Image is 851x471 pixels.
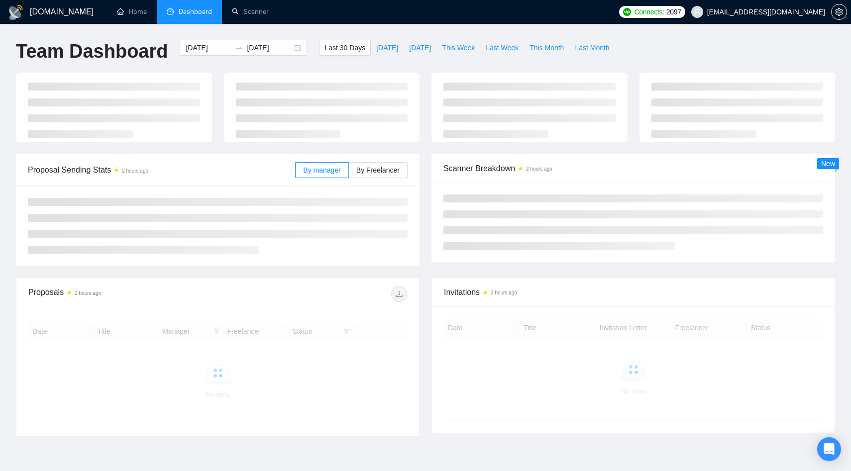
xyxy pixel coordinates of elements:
[117,7,147,16] a: homeHome
[186,42,231,53] input: Start date
[569,40,615,56] button: Last Month
[443,162,823,175] span: Scanner Breakdown
[436,40,480,56] button: This Week
[409,42,431,53] span: [DATE]
[524,40,569,56] button: This Month
[623,8,631,16] img: upwork-logo.png
[179,7,212,16] span: Dashboard
[28,164,295,176] span: Proposal Sending Stats
[491,290,517,295] time: 2 hours ago
[235,44,243,52] span: to
[235,44,243,52] span: swap-right
[575,42,609,53] span: Last Month
[356,166,400,174] span: By Freelancer
[821,160,835,168] span: New
[530,42,564,53] span: This Month
[167,8,174,15] span: dashboard
[319,40,371,56] button: Last 30 Days
[817,437,841,461] div: Open Intercom Messenger
[122,168,148,174] time: 2 hours ago
[831,8,847,16] a: setting
[832,8,847,16] span: setting
[526,166,552,172] time: 2 hours ago
[303,166,340,174] span: By manager
[442,42,475,53] span: This Week
[16,40,168,63] h1: Team Dashboard
[376,42,398,53] span: [DATE]
[480,40,524,56] button: Last Week
[75,290,101,296] time: 2 hours ago
[831,4,847,20] button: setting
[634,6,664,17] span: Connects:
[486,42,519,53] span: Last Week
[232,7,269,16] a: searchScanner
[247,42,292,53] input: End date
[666,6,681,17] span: 2097
[444,286,823,298] span: Invitations
[8,4,24,20] img: logo
[694,8,701,15] span: user
[28,286,218,302] div: Proposals
[404,40,436,56] button: [DATE]
[371,40,404,56] button: [DATE]
[324,42,365,53] span: Last 30 Days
